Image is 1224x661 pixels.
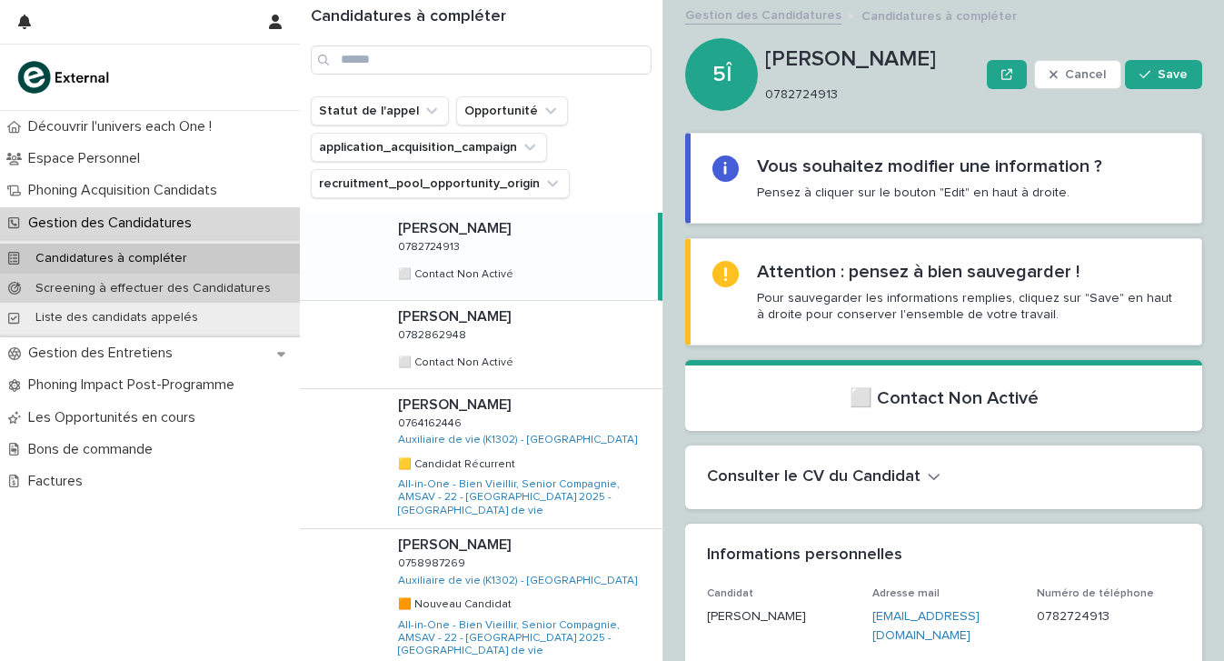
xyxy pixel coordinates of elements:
[1037,607,1180,626] p: 0782724913
[311,133,547,162] button: application_acquisition_campaign
[21,182,232,199] p: Phoning Acquisition Candidats
[707,467,920,487] h2: Consulter le CV du Candidat
[1034,60,1121,89] button: Cancel
[398,478,655,517] a: All-in-One - Bien Vieillir, Senior Compagnie, AMSAV - 22 - [GEOGRAPHIC_DATA] 2025 - [GEOGRAPHIC_D...
[21,376,249,394] p: Phoning Impact Post-Programme
[300,301,662,389] a: [PERSON_NAME][PERSON_NAME] 07828629480782862948 ⬜ Contact Non Activé⬜ Contact Non Activé
[1125,60,1202,89] button: Save
[757,155,1102,177] h2: Vous souhaitez modifier une information ?
[757,290,1179,323] p: Pour sauvegarder les informations remplies, cliquez sur "Save" en haut à droite pour conserver l'...
[872,610,980,642] a: [EMAIL_ADDRESS][DOMAIN_NAME]
[15,59,114,95] img: bc51vvfgR2QLHU84CWIQ
[398,554,469,570] p: 0758987269
[311,7,652,27] h1: Candidatures à compléter
[1037,588,1154,599] span: Numéro de téléphone
[300,389,662,530] a: [PERSON_NAME][PERSON_NAME] 07641624460764162446 Auxiliaire de vie (K1302) - [GEOGRAPHIC_DATA] 🟨 C...
[398,575,637,587] a: Auxiliaire de vie (K1302) - [GEOGRAPHIC_DATA]
[300,213,662,301] a: [PERSON_NAME][PERSON_NAME] 07827249130782724913 ⬜ Contact Non Activé⬜ Contact Non Activé
[398,325,470,342] p: 0782862948
[707,467,940,487] button: Consulter le CV du Candidat
[21,281,285,296] p: Screening à effectuer des Candidatures
[765,87,972,103] p: 0782724913
[21,473,97,490] p: Factures
[757,185,1070,201] p: Pensez à cliquer sur le bouton "Edit" en haut à droite.
[21,409,210,426] p: Les Opportunités en cours
[21,310,213,325] p: Liste des candidats appelés
[456,96,568,125] button: Opportunité
[757,261,1080,283] h2: Attention : pensez à bien sauvegarder !
[685,4,841,25] a: Gestion des Candidatures
[21,441,167,458] p: Bons de commande
[21,345,187,362] p: Gestion des Entretiens
[398,393,514,414] p: [PERSON_NAME]
[21,118,226,135] p: Découvrir l'univers each One !
[1158,68,1188,81] span: Save
[398,216,514,237] p: [PERSON_NAME]
[398,434,637,446] a: Auxiliaire de vie (K1302) - [GEOGRAPHIC_DATA]
[311,45,652,75] input: Search
[21,215,206,232] p: Gestion des Candidatures
[707,588,753,599] span: Candidat
[398,353,517,369] p: ⬜ Contact Non Activé
[398,305,514,325] p: [PERSON_NAME]
[398,265,517,281] p: ⬜ Contact Non Activé
[398,533,514,554] p: [PERSON_NAME]
[707,387,1180,409] p: ⬜ Contact Non Activé
[21,251,202,266] p: Candidatures à compléter
[707,546,902,566] h2: Informations personnelles
[398,619,655,658] a: All-in-One - Bien Vieillir, Senior Compagnie, AMSAV - 22 - [GEOGRAPHIC_DATA] 2025 - [GEOGRAPHIC_D...
[707,607,851,626] p: [PERSON_NAME]
[311,169,570,198] button: recruitment_pool_opportunity_origin
[398,455,519,471] p: 🟨 Candidat Récurrent
[398,237,463,254] p: 0782724913
[1065,68,1106,81] span: Cancel
[398,595,515,611] p: 🟧 Nouveau Candidat
[21,150,154,167] p: Espace Personnel
[872,588,940,599] span: Adresse mail
[398,414,465,430] p: 0764162446
[311,96,449,125] button: Statut de l'appel
[765,46,980,73] p: [PERSON_NAME]
[861,5,1017,25] p: Candidatures à compléter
